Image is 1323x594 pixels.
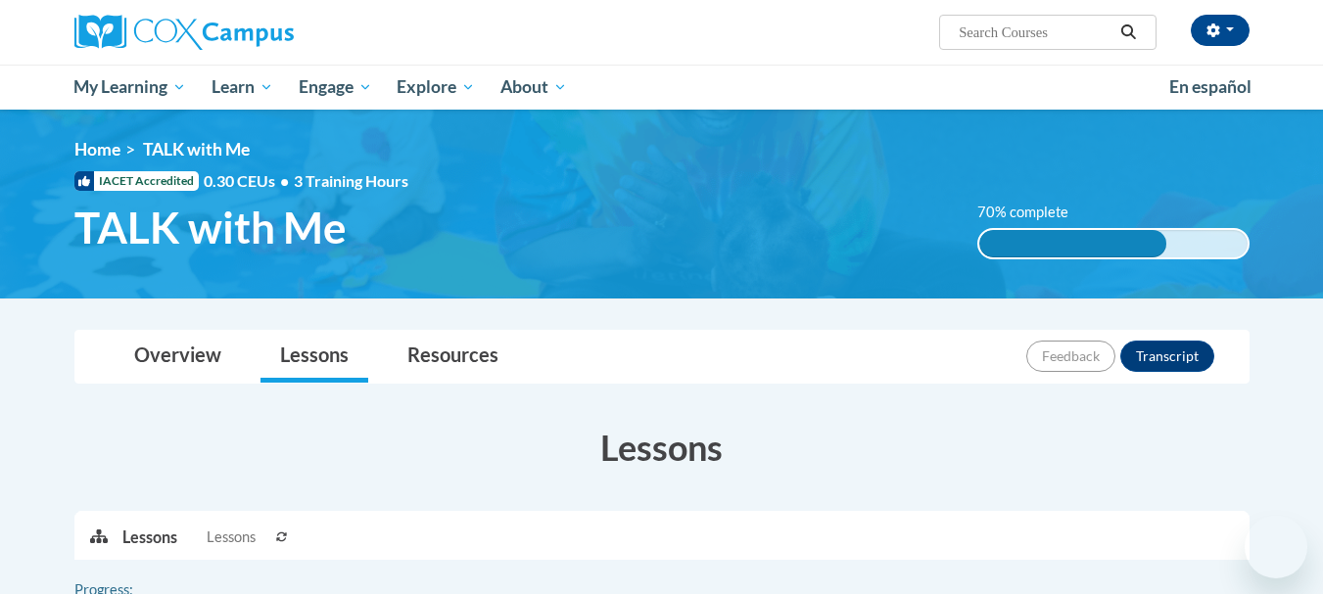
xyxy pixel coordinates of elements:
[1245,516,1307,578] iframe: Button to launch messaging window
[199,65,286,110] a: Learn
[299,75,372,99] span: Engage
[204,170,294,192] span: 0.30 CEUs
[207,526,256,548] span: Lessons
[212,75,273,99] span: Learn
[1113,21,1143,44] button: Search
[74,15,294,50] img: Cox Campus
[74,202,347,253] span: TALK with Me
[74,423,1250,472] h3: Lessons
[1157,67,1264,108] a: En español
[384,65,488,110] a: Explore
[143,139,250,160] span: TALK with Me
[979,230,1166,257] div: 70% complete
[62,65,200,110] a: My Learning
[74,15,447,50] a: Cox Campus
[1026,341,1115,372] button: Feedback
[286,65,385,110] a: Engage
[957,21,1113,44] input: Search Courses
[397,75,475,99] span: Explore
[260,331,368,383] a: Lessons
[977,202,1090,223] label: 70% complete
[1191,15,1250,46] button: Account Settings
[280,171,289,190] span: •
[500,75,567,99] span: About
[294,171,408,190] span: 3 Training Hours
[122,526,177,548] p: Lessons
[45,65,1279,110] div: Main menu
[74,171,199,191] span: IACET Accredited
[388,331,518,383] a: Resources
[488,65,580,110] a: About
[1169,76,1252,97] span: En español
[115,331,241,383] a: Overview
[1120,341,1214,372] button: Transcript
[74,139,120,160] a: Home
[73,75,186,99] span: My Learning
